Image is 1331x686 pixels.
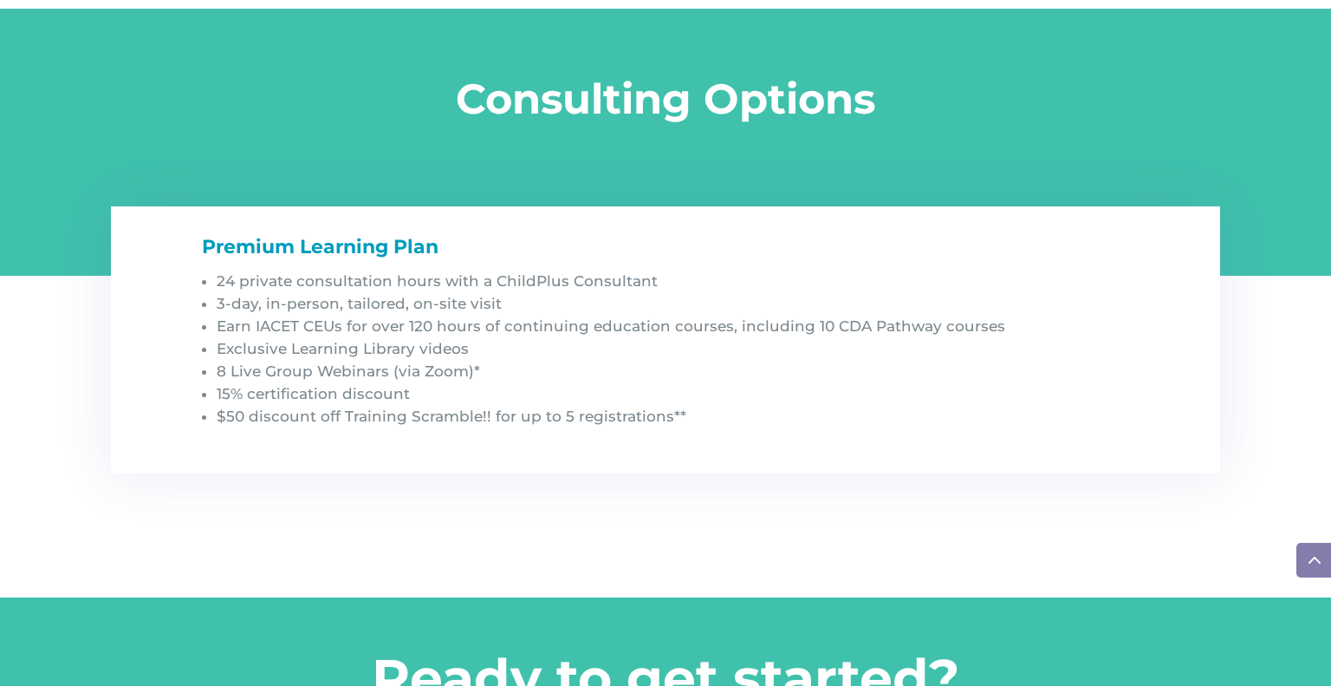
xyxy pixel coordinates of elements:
li: 15% certification discount [217,382,1142,405]
span: Premium Learning Plan [202,235,438,258]
li: Exclusive Learning Library videos [217,337,1142,360]
h1: Consulting Options [328,78,1003,150]
li: 3-day, in-person, tailored, on-site visit [217,292,1142,315]
li: $50 discount off Training Scramble!! for up to 5 registrations** [217,405,1142,428]
li: 24 private consultation hours with a ChildPlus Consultant [217,270,1142,292]
span: Earn IACET CEUs for over 120 hours of continuing education courses, including 10 CDA Pathway courses [217,317,1005,335]
iframe: Chat Widget [1049,499,1331,686]
li: 8 Live Group Webinars (via Zoom)* [217,360,1142,382]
